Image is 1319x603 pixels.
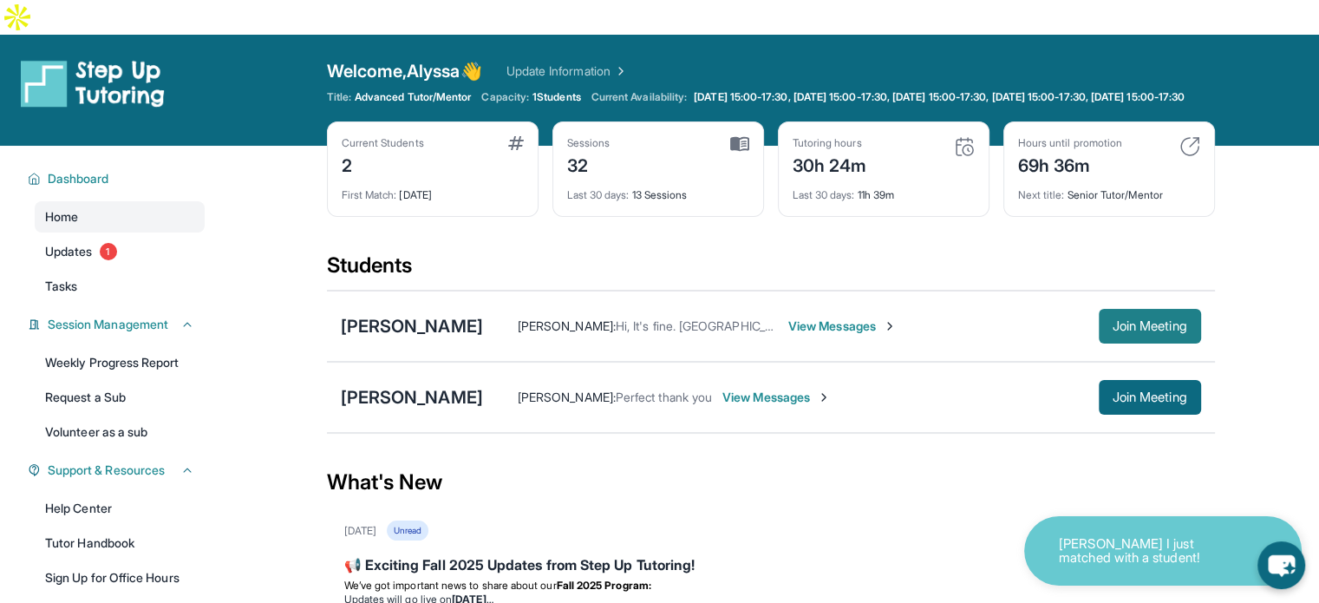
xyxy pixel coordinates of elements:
button: Join Meeting [1099,380,1201,415]
span: Advanced Tutor/Mentor [355,90,471,104]
img: card [954,136,975,157]
div: 11h 39m [793,178,975,202]
a: Tasks [35,271,205,302]
img: Chevron Right [611,62,628,80]
div: What's New [327,444,1215,521]
strong: Fall 2025 Program: [557,579,651,592]
span: Hi, It's fine. [GEOGRAPHIC_DATA] is connected now. [616,318,902,333]
a: Update Information [506,62,628,80]
button: Join Meeting [1099,309,1201,344]
button: Session Management [41,316,194,333]
div: Students [327,252,1215,290]
span: Dashboard [48,170,109,187]
div: [PERSON_NAME] [341,385,483,410]
div: Sessions [567,136,611,150]
a: Request a Sub [35,382,205,413]
div: 69h 36m [1018,150,1122,178]
a: Updates1 [35,236,205,267]
span: Home [45,208,78,226]
a: Home [35,201,205,233]
div: 30h 24m [793,150,867,178]
span: We’ve got important news to share about our [344,579,557,592]
span: Join Meeting [1113,392,1187,403]
div: 13 Sessions [567,178,749,202]
div: [PERSON_NAME] [341,314,483,338]
img: logo [21,59,165,108]
span: Join Meeting [1113,321,1187,331]
span: Current Availability: [591,90,687,104]
span: [PERSON_NAME] : [518,318,616,333]
button: Dashboard [41,170,194,187]
a: [DATE] 15:00-17:30, [DATE] 15:00-17:30, [DATE] 15:00-17:30, [DATE] 15:00-17:30, [DATE] 15:00-17:30 [690,90,1188,104]
img: card [730,136,749,152]
span: Session Management [48,316,168,333]
span: Perfect thank you [616,390,712,404]
a: Help Center [35,493,205,524]
span: Title: [327,90,351,104]
img: Chevron-Right [883,319,897,333]
a: Volunteer as a sub [35,416,205,448]
span: 1 [100,243,117,260]
span: [DATE] 15:00-17:30, [DATE] 15:00-17:30, [DATE] 15:00-17:30, [DATE] 15:00-17:30, [DATE] 15:00-17:30 [694,90,1185,104]
a: Sign Up for Office Hours [35,562,205,593]
span: Last 30 days : [567,188,630,201]
span: Capacity: [481,90,529,104]
a: Weekly Progress Report [35,347,205,378]
span: [PERSON_NAME] : [518,390,616,404]
div: Unread [387,521,428,541]
a: Tutor Handbook [35,528,205,559]
div: 2 [342,150,424,178]
span: 1 Students [532,90,581,104]
button: Support & Resources [41,462,194,479]
button: chat-button [1257,541,1305,589]
img: Chevron-Right [817,390,831,404]
span: Next title : [1018,188,1065,201]
div: [DATE] [344,524,376,538]
span: Updates [45,243,93,260]
span: Last 30 days : [793,188,855,201]
div: 📢 Exciting Fall 2025 Updates from Step Up Tutoring! [344,554,1198,579]
span: Welcome, Alyssa 👋 [327,59,482,83]
span: Support & Resources [48,462,165,479]
div: Senior Tutor/Mentor [1018,178,1200,202]
img: card [508,136,524,150]
span: First Match : [342,188,397,201]
span: View Messages [722,389,831,406]
div: Tutoring hours [793,136,867,150]
div: 32 [567,150,611,178]
span: Tasks [45,278,77,295]
span: View Messages [788,318,897,335]
p: [PERSON_NAME] I just matched with a student! [1059,537,1232,566]
div: Hours until promotion [1018,136,1122,150]
img: card [1179,136,1200,157]
div: [DATE] [342,178,524,202]
div: Current Students [342,136,424,150]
